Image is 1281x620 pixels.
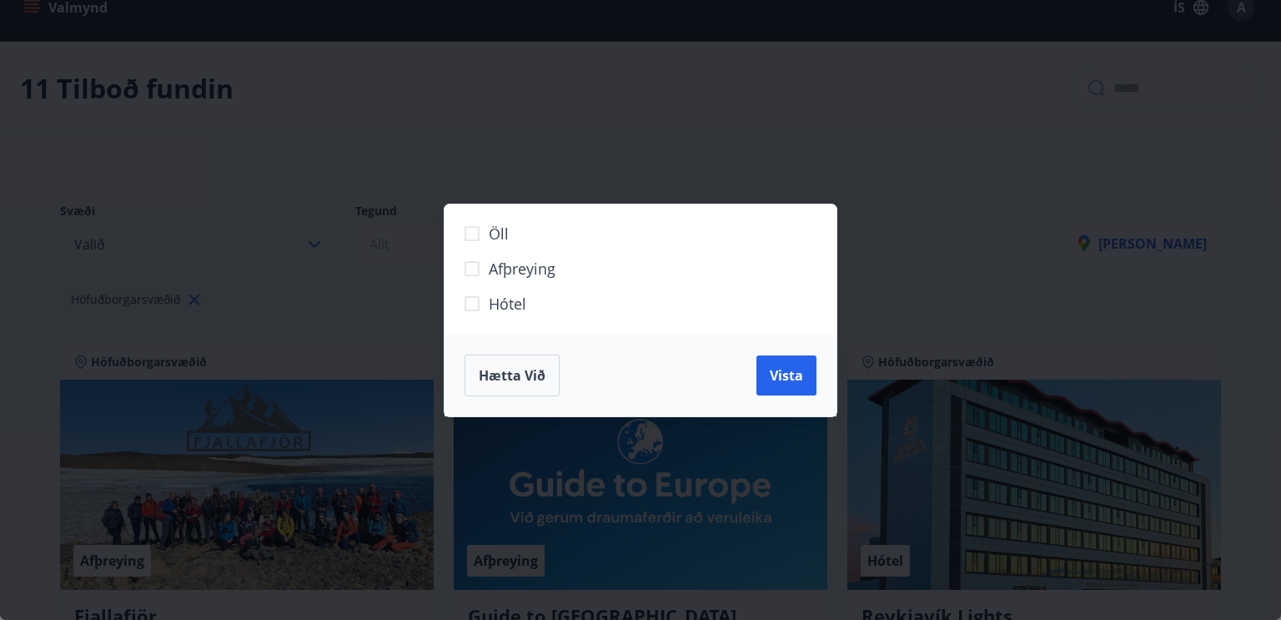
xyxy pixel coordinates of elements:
span: Öll [489,223,509,244]
span: Hætta við [479,366,545,385]
button: Vista [756,355,816,396]
span: Vista [770,366,803,385]
span: Hótel [489,293,526,315]
span: Afþreying [489,258,555,280]
button: Hætta við [465,355,560,396]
